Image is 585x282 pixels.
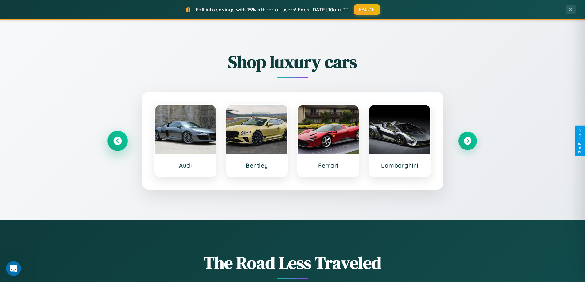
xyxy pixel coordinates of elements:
[108,50,477,74] h2: Shop luxury cars
[354,4,380,15] button: FALL15
[108,251,477,275] h1: The Road Less Traveled
[232,162,281,169] h3: Bentley
[196,6,349,13] span: Fall into savings with 15% off for all users! Ends [DATE] 10am PT.
[6,261,21,276] iframe: Intercom live chat
[161,162,210,169] h3: Audi
[304,162,353,169] h3: Ferrari
[578,129,582,153] div: Give Feedback
[375,162,424,169] h3: Lamborghini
